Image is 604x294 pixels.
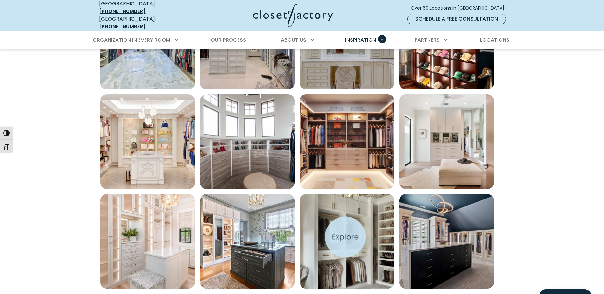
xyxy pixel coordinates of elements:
[300,194,394,289] a: Open inspiration gallery to preview enlarged image
[407,14,506,24] a: Schedule a Free Consultation
[300,94,394,189] a: Open inspiration gallery to preview enlarged image
[88,31,516,49] nav: Primary Menu
[253,4,333,27] img: Closet Factory Logo
[399,194,494,289] img: Wardrobe closet with all glass door fronts and black central island with flat front door faces an...
[99,8,146,15] a: [PHONE_NUMBER]
[99,15,191,31] div: [GEOGRAPHIC_DATA]
[281,36,306,44] span: About Us
[480,36,509,44] span: Locations
[100,94,195,189] img: Custom walk-in solid wood system with open glass shelving, crown molding, and decorative appliques.
[411,5,511,11] span: Over 60 Locations in [GEOGRAPHIC_DATA]!
[399,94,494,189] img: Contemporary wardrobe closet with slab front cabinet doors and drawers. The central built-in unit...
[399,194,494,289] a: Open inspiration gallery to preview enlarged image
[300,194,394,289] img: White custom closet shelving, open shelving for shoes, and dual hanging sections for a curated wa...
[200,94,295,189] a: Open inspiration gallery to preview enlarged image
[211,36,246,44] span: Our Process
[200,194,295,289] a: Open inspiration gallery to preview enlarged image
[200,94,295,189] img: Circular walk-in closet with modern gray drawers lining the curved walls, topped with open shoe s...
[300,94,394,189] img: Walk-in closet with Slab drawer fronts, LED-lit upper cubbies, double-hang rods, divided shelving...
[93,36,170,44] span: Organization in Every Room
[399,94,494,189] a: Open inspiration gallery to preview enlarged image
[410,3,511,14] a: Over 60 Locations in [GEOGRAPHIC_DATA]!
[100,194,195,289] a: Open inspiration gallery to preview enlarged image
[415,36,440,44] span: Partners
[100,194,195,289] img: Luxury closet withLED-lit shelving, Raised Panel drawers, a mirrored vanity, and adjustable shoe ...
[200,194,295,289] img: Dressing room featuring central island with velvet jewelry drawers, LED lighting, elite toe stops...
[99,23,146,30] a: [PHONE_NUMBER]
[100,94,195,189] a: Open inspiration gallery to preview enlarged image
[345,36,376,44] span: Inspiration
